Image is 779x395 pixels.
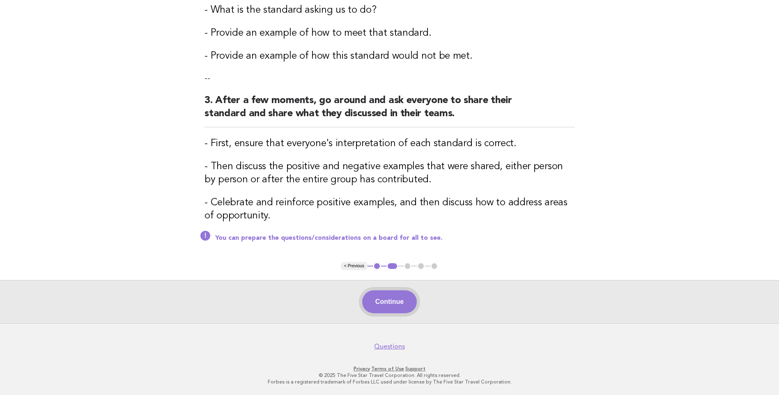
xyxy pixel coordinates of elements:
button: 2 [386,262,398,270]
p: © 2025 The Five Star Travel Corporation. All rights reserved. [138,372,641,379]
p: You can prepare the questions/considerations on a board for all to see. [215,234,574,242]
h2: 3. After a few moments, go around and ask everyone to share their standard and share what they di... [205,94,574,127]
p: Forbes is a registered trademark of Forbes LLC used under license by The Five Star Travel Corpora... [138,379,641,385]
h3: - Provide an example of how to meet that standard. [205,27,574,40]
h3: - What is the standard asking us to do? [205,4,574,17]
button: 1 [373,262,381,270]
a: Questions [374,342,405,351]
a: Support [405,366,425,372]
h3: - Celebrate and reinforce positive examples, and then discuss how to address areas of opportunity. [205,196,574,223]
h3: - Then discuss the positive and negative examples that were shared, either person by person or af... [205,160,574,186]
h3: - Provide an example of how this standard would not be met. [205,50,574,63]
h3: - First, ensure that everyone's interpretation of each standard is correct. [205,137,574,150]
button: < Previous [341,262,368,270]
a: Privacy [354,366,370,372]
a: Terms of Use [371,366,404,372]
p: · · [138,365,641,372]
button: Continue [362,290,417,313]
p: -- [205,73,574,84]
